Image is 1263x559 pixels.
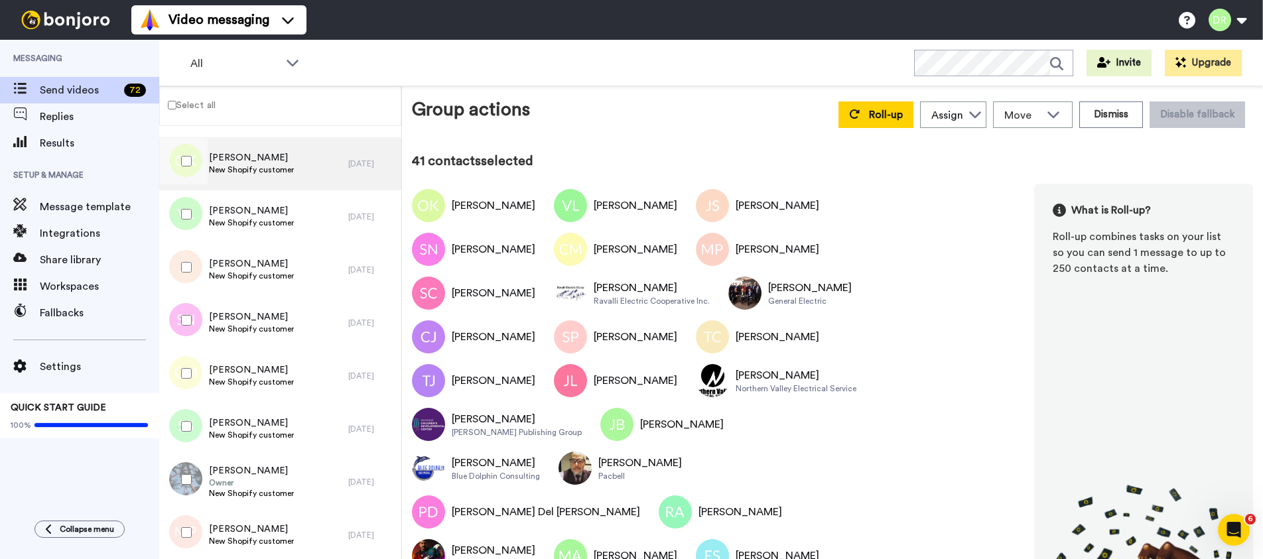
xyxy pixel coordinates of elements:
span: New Shopify customer [209,164,294,175]
span: New Shopify customer [209,377,294,387]
img: Image of Vasile Luca [554,189,587,222]
span: [PERSON_NAME] [209,464,294,477]
div: Blue Dolphin Consulting [452,471,540,481]
img: Image of Scott Pipan [554,320,587,353]
span: Integrations [40,225,159,241]
img: bj-logo-header-white.svg [16,11,115,29]
div: [PERSON_NAME] [598,455,682,471]
div: 72 [124,84,146,97]
span: [PERSON_NAME] [209,310,294,324]
div: [PERSON_NAME] [594,198,677,214]
span: Fallbacks [40,305,159,321]
span: New Shopify customer [209,324,294,334]
span: Collapse menu [60,524,114,534]
div: [PERSON_NAME] [640,416,724,432]
div: [DATE] [348,212,395,222]
div: [PERSON_NAME] [452,411,582,427]
span: 100% [11,420,31,430]
img: Image of Olexandr Klymenko [412,189,445,222]
img: Image of Mark Petefish [696,233,729,266]
span: [PERSON_NAME] [209,151,294,164]
span: What is Roll-up? [1071,202,1151,218]
div: [PERSON_NAME] [452,373,535,389]
div: Pacbell [598,471,682,481]
div: [DATE] [348,371,395,381]
img: Image of Ken Buhler [554,277,587,310]
img: Image of Paul Del Giudice [412,495,445,528]
div: 41 contacts selected [412,152,1253,170]
div: General Electric [768,296,852,306]
span: Owner [209,477,294,488]
div: [PERSON_NAME] [736,198,819,214]
img: Image of Tracy Johnson [412,364,445,397]
img: Image of Chase Johnson [412,320,445,353]
button: Upgrade [1165,50,1242,76]
div: [PERSON_NAME] [594,373,677,389]
div: [PERSON_NAME] [736,241,819,257]
div: [PERSON_NAME] [452,329,535,345]
span: Settings [40,359,159,375]
img: vm-color.svg [139,9,161,31]
button: Roll-up [838,101,913,128]
img: Image of Jerome Shakal [696,189,729,222]
button: Disable fallback [1150,101,1245,128]
div: [PERSON_NAME] [736,329,819,345]
div: [PERSON_NAME] [768,280,852,296]
div: [PERSON_NAME] Del [PERSON_NAME] [452,504,640,520]
div: [DATE] [348,318,395,328]
span: Roll-up [869,109,903,120]
span: Send videos [40,82,119,98]
div: [PERSON_NAME] [594,241,677,257]
span: Share library [40,252,159,268]
span: New Shopify customer [209,217,294,228]
span: New Shopify customer [209,488,294,499]
div: [PERSON_NAME] [452,198,535,214]
span: New Shopify customer [209,271,294,281]
img: Image of Edwin Jones [559,452,592,485]
img: Image of Susan Carson [412,277,445,310]
span: [PERSON_NAME] [209,363,294,377]
span: Results [40,135,159,151]
div: [DATE] [348,424,395,434]
span: [PERSON_NAME] [209,257,294,271]
span: All [190,56,279,72]
div: Roll-up combines tasks on your list so you can send 1 message to up to 250 contacts at a time. [1053,229,1234,277]
div: [DATE] [348,158,395,169]
div: [PERSON_NAME] [452,241,535,257]
iframe: Intercom live chat [1218,514,1250,546]
div: [DATE] [348,530,395,540]
span: Message template [40,199,159,215]
span: 6 [1245,514,1256,525]
div: [PERSON_NAME] [452,542,535,558]
span: Move [1004,107,1040,123]
span: Video messaging [168,11,269,29]
img: Image of Stefano Navarroli [412,233,445,266]
div: [PERSON_NAME] [736,367,856,383]
span: [PERSON_NAME] [209,523,294,536]
div: [PERSON_NAME] [698,504,782,520]
div: [DATE] [348,265,395,275]
div: [DATE] [348,477,395,487]
img: Image of Sara McMains [412,408,445,441]
div: Ravalli Electric Cooperative Inc. [594,296,710,306]
span: New Shopify customer [209,430,294,440]
span: Replies [40,109,159,125]
span: QUICK START GUIDE [11,403,106,412]
span: Workspaces [40,279,159,294]
img: Image of Clara Miller [554,233,587,266]
img: Image of Josh Kunz [696,364,729,397]
button: Invite [1087,50,1152,76]
img: Image of John Burns [600,408,633,441]
img: Image of Gregory Scott [412,452,445,485]
img: Image of Rigo Angel [659,495,692,528]
img: Image of Jonathan LUNA [554,364,587,397]
label: Select all [160,97,216,113]
div: [PERSON_NAME] [594,329,677,345]
img: Image of Trina C Andersen [696,320,729,353]
div: [PERSON_NAME] [452,285,535,301]
div: [PERSON_NAME] [594,280,710,296]
img: Image of Tim Porria [728,277,762,310]
div: Group actions [412,96,530,128]
button: Dismiss [1079,101,1143,128]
